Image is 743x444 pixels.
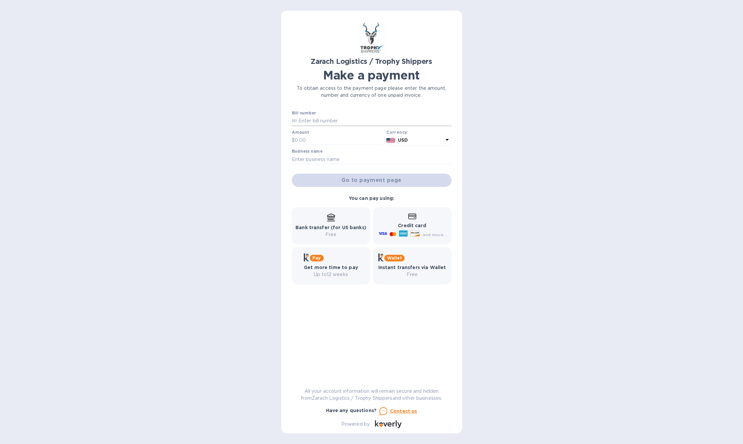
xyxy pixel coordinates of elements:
b: Get more time to pay [304,265,358,270]
b: Instant transfers via Wallet [378,265,446,270]
span: and more... [423,232,447,237]
label: Amount [292,130,309,134]
input: Enter bill number [297,116,452,126]
b: Have any questions? [326,408,377,413]
b: Currency [386,130,407,135]
b: Zarach Logistics / Trophy Shippers [311,57,432,66]
p: Free [295,231,366,238]
h1: Make a payment [292,68,452,82]
p: All your account information will remain secure and hidden from Zarach Logistics / Trophy Shipper... [292,388,452,402]
input: 0.00 [295,135,384,145]
b: Wallet [387,255,402,260]
u: Contact us [390,408,417,414]
label: Business name [292,150,322,154]
p: Free [378,271,446,278]
b: USD [398,137,408,143]
p: Up to 12 weeks [304,271,358,278]
input: Enter business name [292,154,452,164]
img: USD [386,138,395,143]
p: $ [292,137,295,144]
b: You can pay using: [349,196,394,201]
p: Powered by [341,421,370,428]
b: Credit card [398,223,426,228]
b: Bank transfer (for US banks) [295,225,366,230]
p: № [292,117,297,124]
label: Bill number [292,111,316,115]
b: Pay [312,255,321,260]
p: To obtain access to the payment page please enter the amount, number and currency of one unpaid i... [292,85,452,99]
